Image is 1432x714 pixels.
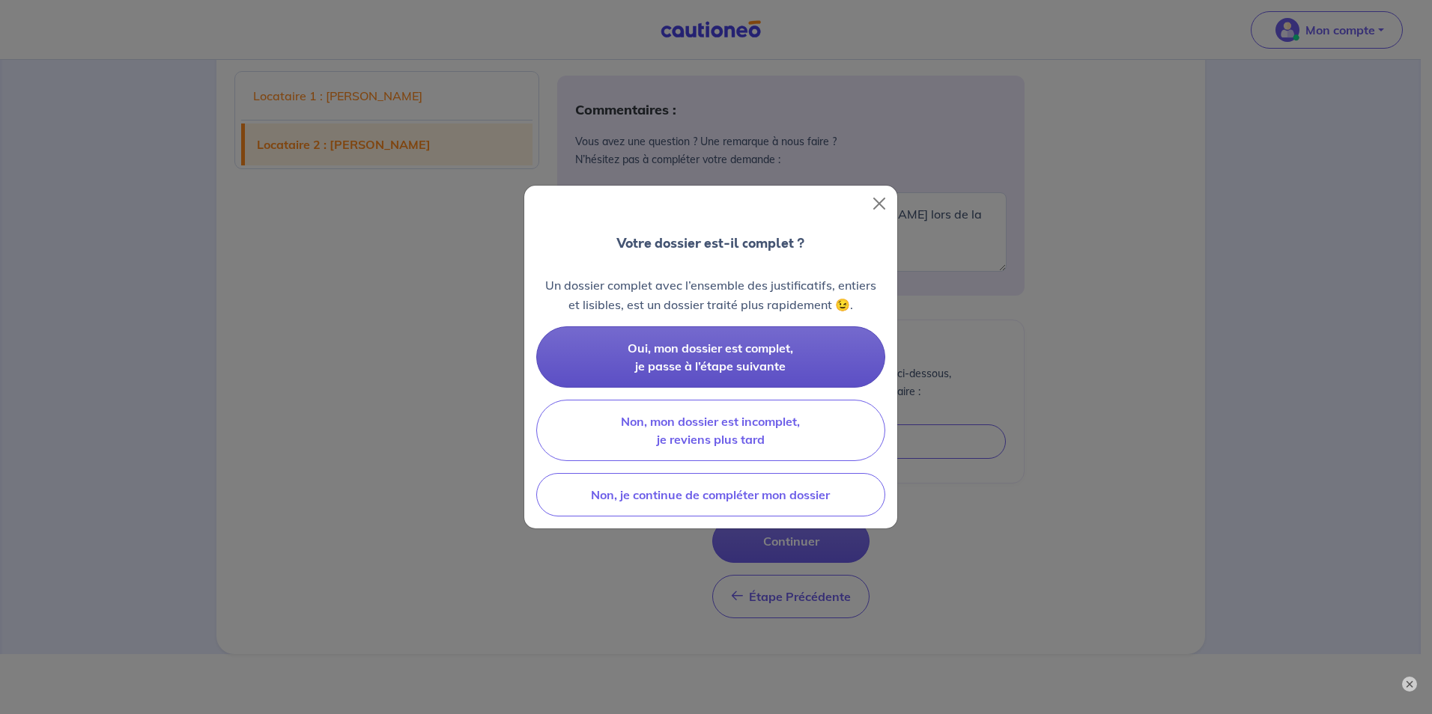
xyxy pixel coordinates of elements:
[591,487,830,502] span: Non, je continue de compléter mon dossier
[536,400,885,461] button: Non, mon dossier est incomplet, je reviens plus tard
[616,234,804,253] p: Votre dossier est-il complet ?
[536,275,885,314] p: Un dossier complet avec l’ensemble des justificatifs, entiers et lisibles, est un dossier traité ...
[867,192,891,216] button: Close
[1402,677,1417,692] button: ×
[628,341,793,373] span: Oui, mon dossier est complet, je passe à l’étape suivante
[536,473,885,516] button: Non, je continue de compléter mon dossier
[536,326,885,388] button: Oui, mon dossier est complet, je passe à l’étape suivante
[621,414,800,447] span: Non, mon dossier est incomplet, je reviens plus tard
